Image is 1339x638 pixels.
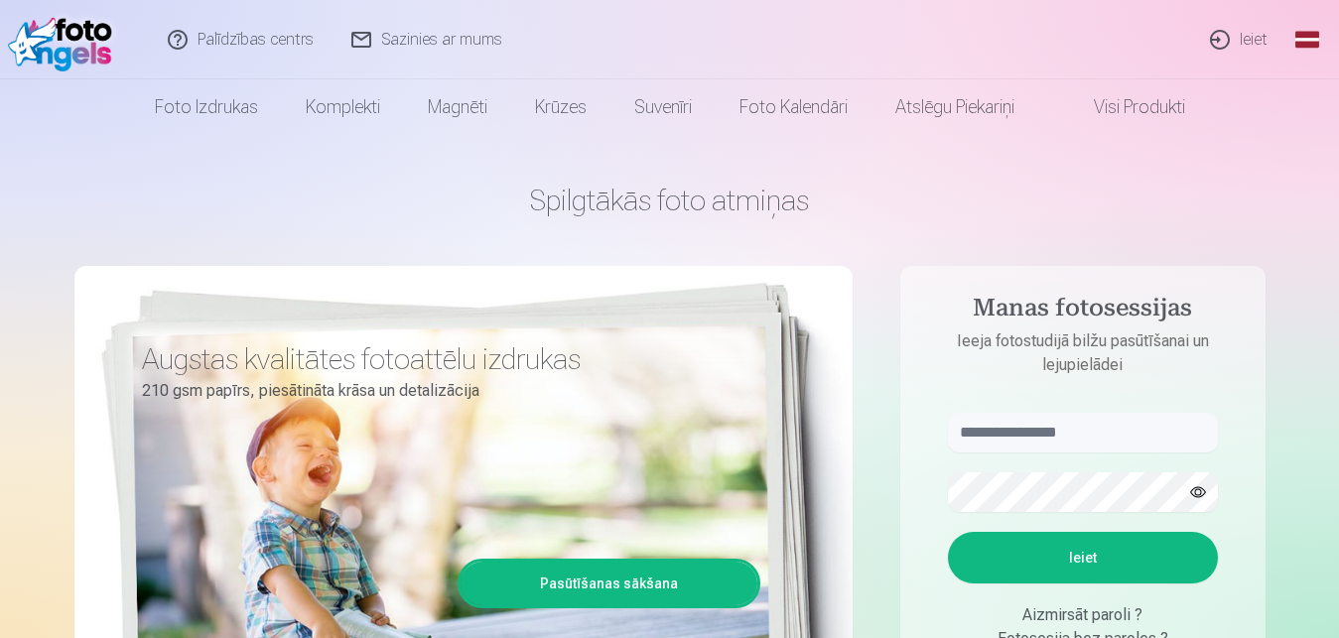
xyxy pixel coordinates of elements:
p: 210 gsm papīrs, piesātināta krāsa un detalizācija [142,377,745,405]
a: Komplekti [282,79,404,135]
h4: Manas fotosessijas [928,294,1238,329]
div: Aizmirsāt paroli ? [948,603,1218,627]
p: Ieeja fotostudijā bilžu pasūtīšanai un lejupielādei [928,329,1238,377]
a: Magnēti [404,79,511,135]
a: Krūzes [511,79,610,135]
a: Foto kalendāri [716,79,871,135]
h1: Spilgtākās foto atmiņas [74,183,1266,218]
h3: Augstas kvalitātes fotoattēlu izdrukas [142,341,745,377]
a: Visi produkti [1038,79,1209,135]
button: Ieiet [948,532,1218,583]
a: Foto izdrukas [131,79,282,135]
a: Pasūtīšanas sākšana [461,562,757,605]
img: /fa1 [8,8,122,71]
a: Atslēgu piekariņi [871,79,1038,135]
a: Suvenīri [610,79,716,135]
